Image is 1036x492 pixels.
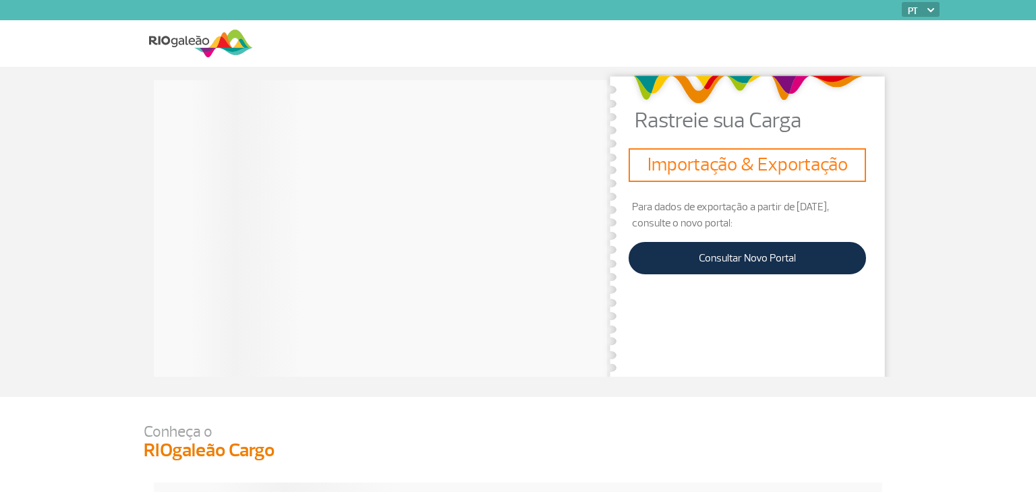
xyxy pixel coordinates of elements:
h3: RIOgaleão Cargo [144,439,892,462]
p: Rastreie sua Carga [635,110,892,131]
h3: Importação & Exportação [634,154,861,177]
p: Para dados de exportação a partir de [DATE], consulte o novo portal: [629,199,867,231]
p: Conheça o [144,424,892,439]
img: grafismo [628,69,867,110]
a: Consultar Novo Portal [629,242,867,274]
